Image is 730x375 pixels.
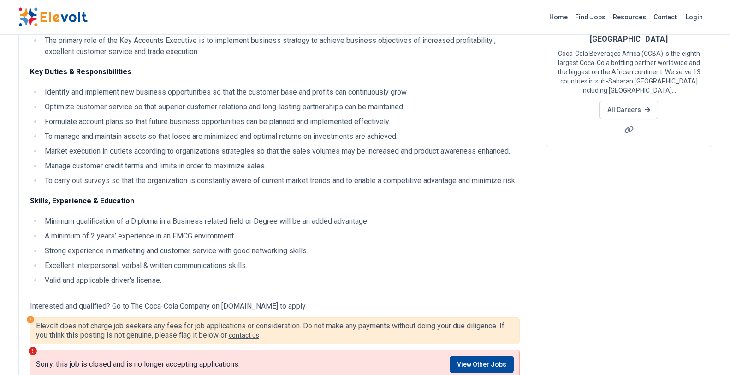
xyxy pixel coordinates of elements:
strong: Skills, Experience & Education [30,196,134,205]
li: A minimum of 2 years’ experience in an FMCG environment [42,231,520,242]
a: Find Jobs [571,10,609,24]
li: Minimum qualification of a Diploma in a Business related field or Degree will be an added advantage [42,216,520,227]
a: View Other Jobs [450,356,514,373]
li: Excellent interpersonal, verbal & written communications skills. [42,260,520,271]
li: To manage and maintain assets so that loses are minimized and optimal returns on investments are ... [42,131,520,142]
li: To carry out surveys so that the organization is constantly aware of current market trends and to... [42,175,520,186]
li: Optimize customer service so that superior customer relations and long-lasting partnerships can b... [42,101,520,113]
a: Contact [650,10,680,24]
a: All Careers [599,101,658,119]
a: Resources [609,10,650,24]
img: Elevolt [18,7,88,27]
li: Formulate account plans so that future business opportunities can be planned and implemented effe... [42,116,520,127]
p: Coca-Cola Beverages Africa (CCBA) is the eighth largest Coca-Cola bottling partner worldwide and ... [558,49,700,95]
li: Manage customer credit terms and limits in order to maximize sales. [42,161,520,172]
li: Strong experience in marketing and customer service with good networking skills. [42,245,520,256]
p: Elevolt does not charge job seekers any fees for job applications or consideration. Do not make a... [36,321,514,340]
a: Home [546,10,571,24]
li: Market execution in outlets according to organizations strategies so that the sales volumes may b... [42,146,520,157]
p: Sorry, this job is closed and is no longer accepting applications. [36,360,240,369]
li: The primary role of the Key Accounts Executive is to implement business strategy to achieve busin... [42,35,520,57]
p: Interested and qualified? Go to The Coca-Cola Company on [DOMAIN_NAME] to apply [30,301,520,312]
li: Identify and implement new business opportunities so that the customer base and profits can conti... [42,87,520,98]
iframe: Chat Widget [684,331,730,375]
a: contact us [229,332,259,339]
li: Valid and applicable driver's license. [42,275,520,297]
iframe: Advertisement [546,158,712,287]
a: Login [680,8,708,26]
strong: Key Duties & Responsibilities [30,67,131,76]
